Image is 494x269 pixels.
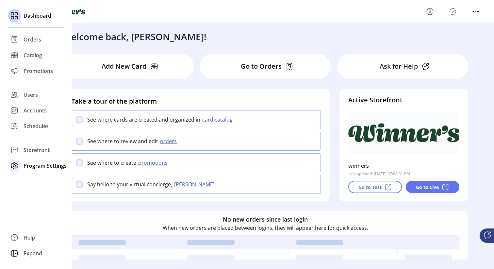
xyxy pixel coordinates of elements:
button: promotions [136,159,172,167]
p: Ask for Help [380,61,418,71]
p: Go to Test [358,184,382,191]
span: Program Settings [24,162,67,170]
p: Say hello to your virtual concierge, [87,180,172,188]
p: See where to review and edit [87,137,158,145]
p: See where cards are created and organized in [87,116,200,124]
button: Publisher Panel [448,6,458,17]
h4: Active Storefront [348,95,459,105]
p: Last updated: [DATE] 07:08:31 PM [348,171,410,177]
h6: No new orders since last login [223,215,308,224]
button: menu [425,6,435,17]
span: Schedules [24,122,49,130]
button: card catalog [200,116,237,124]
button: orders [158,137,181,145]
span: Users [24,91,38,99]
button: [PERSON_NAME] [172,180,219,188]
span: Dashboard [24,12,51,20]
span: Promotions [24,67,53,75]
span: Accounts [24,107,47,114]
p: Go to Orders [241,61,282,71]
span: Orders [24,36,41,43]
p: When new orders are placed between logins, they will appear here for quick access. [163,224,368,232]
p: See where to create [87,159,136,167]
span: Catalog [24,51,42,59]
p: winners [348,160,369,171]
p: Add New Card [102,61,146,71]
h4: Take a tour of the platform [71,96,321,106]
span: Storefront [24,146,50,154]
span: Expand [24,249,42,257]
button: menu [470,6,481,17]
span: Help [24,234,35,242]
h3: Welcome back, [PERSON_NAME]! [63,30,206,43]
p: Go to Live [416,184,439,191]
